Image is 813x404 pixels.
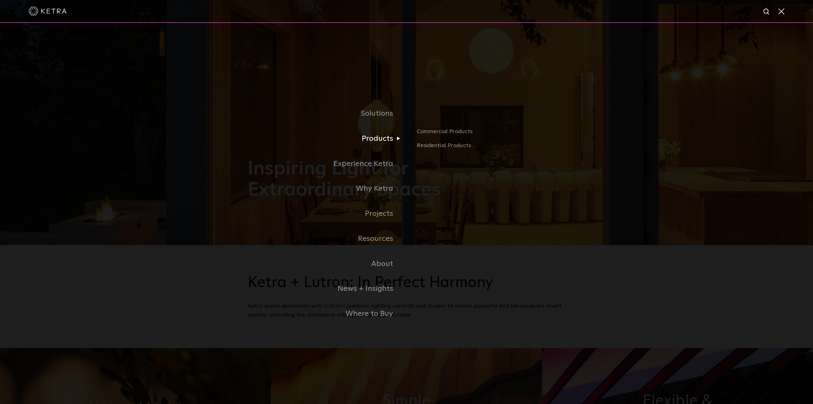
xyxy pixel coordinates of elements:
a: Resources [248,226,406,251]
a: Where to Buy [248,301,406,326]
a: About [248,251,406,277]
a: Products [248,126,406,151]
a: News + Insights [248,276,406,301]
a: Commercial Products [417,127,565,141]
a: Solutions [248,101,406,126]
img: search icon [763,8,771,16]
img: ketra-logo-2019-white [29,6,67,16]
div: Navigation Menu [248,101,565,326]
a: Why Ketra [248,176,406,201]
a: Residential Products [417,141,565,150]
a: Projects [248,201,406,226]
a: Experience Ketra [248,151,406,176]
